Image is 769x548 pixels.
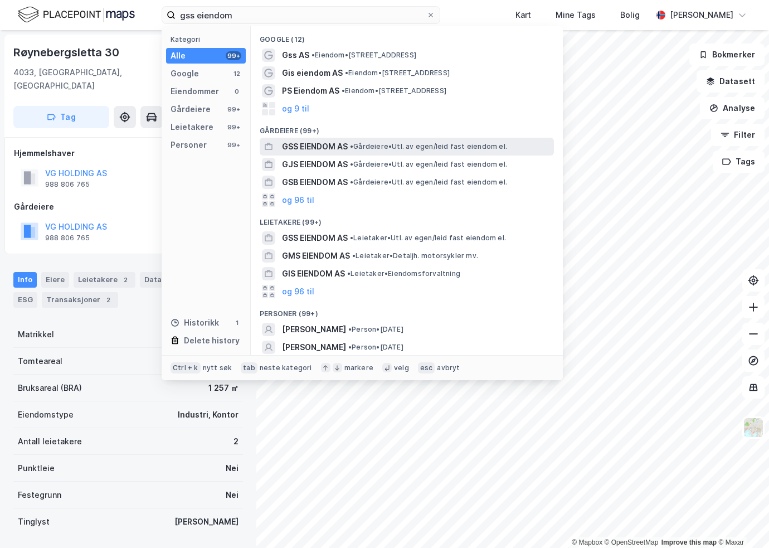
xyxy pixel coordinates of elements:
span: [PERSON_NAME] [282,323,346,336]
div: Transaksjoner [42,292,118,308]
span: • [348,325,352,333]
div: 1 [232,318,241,327]
div: Nei [226,462,239,475]
span: Leietaker • Detaljh. motorsykler mv. [352,251,478,260]
div: Alle [171,49,186,62]
span: Gis eiendom AS [282,66,343,80]
div: esc [418,362,435,374]
div: Bruksareal (BRA) [18,381,82,395]
span: Person • [DATE] [348,343,403,352]
button: og 9 til [282,102,309,115]
div: Festegrunn [18,488,61,502]
div: Datasett [140,272,182,288]
div: 12 [232,69,241,78]
span: Person • [DATE] [348,325,403,334]
span: Eiendom • [STREET_ADDRESS] [312,51,416,60]
div: [PERSON_NAME] [174,515,239,528]
div: Google (12) [251,26,563,46]
div: [PERSON_NAME] [670,8,733,22]
div: Eiendomstype [18,408,74,421]
span: • [350,234,353,242]
div: Historikk [171,316,219,329]
div: markere [344,363,373,372]
button: Tags [713,151,765,173]
div: 988 806 765 [45,180,90,189]
span: • [350,160,353,168]
a: Mapbox [572,539,602,546]
span: Gårdeiere • Utl. av egen/leid fast eiendom el. [350,142,507,151]
div: 99+ [226,105,241,114]
div: neste kategori [260,363,312,372]
div: nytt søk [203,363,232,372]
div: Bolig [620,8,640,22]
button: Tag [13,106,109,128]
span: GSS EIENDOM AS [282,140,348,153]
span: GSB EIENDOM AS [282,176,348,189]
div: Punktleie [18,462,55,475]
div: Hjemmelshaver [14,147,242,160]
div: 988 806 765 [45,234,90,243]
div: 4033, [GEOGRAPHIC_DATA], [GEOGRAPHIC_DATA] [13,66,196,93]
span: • [348,343,352,351]
span: Gss AS [282,49,309,62]
span: Leietaker • Eiendomsforvaltning [347,269,460,278]
div: avbryt [437,363,460,372]
div: Tomteareal [18,355,62,368]
div: 99+ [226,123,241,132]
span: [PERSON_NAME] [282,341,346,354]
div: Gårdeiere [14,200,242,214]
div: Tinglyst [18,515,50,528]
div: Info [13,272,37,288]
span: PS Eiendom AS [282,84,339,98]
span: • [350,142,353,151]
div: Leietakere [171,120,213,134]
div: Nei [226,488,239,502]
span: Eiendom • [STREET_ADDRESS] [345,69,450,77]
div: 2 [233,435,239,448]
div: Kart [515,8,531,22]
div: Chat Widget [713,494,769,548]
span: • [345,69,348,77]
div: Personer [171,138,207,152]
button: og 96 til [282,285,314,298]
div: Røynebergsletta 30 [13,43,121,61]
div: Mine Tags [556,8,596,22]
div: Eiere [41,272,69,288]
div: Kategori [171,35,246,43]
img: Z [743,417,764,438]
div: Antall leietakere [18,435,82,448]
div: velg [394,363,409,372]
span: GSS EIENDOM AS [282,231,348,245]
div: 1 257 ㎡ [208,381,239,395]
div: Matrikkel [18,328,54,341]
span: • [352,251,356,260]
div: Industri, Kontor [178,408,239,421]
div: Gårdeiere (99+) [251,118,563,138]
button: Filter [711,124,765,146]
span: • [350,178,353,186]
div: Gårdeiere [171,103,211,116]
span: • [347,269,351,278]
div: Leietakere [74,272,135,288]
span: GJS EIENDOM AS [282,158,348,171]
span: • [342,86,345,95]
button: Bokmerker [689,43,765,66]
div: Leietakere (99+) [251,209,563,229]
span: Leietaker • Utl. av egen/leid fast eiendom el. [350,234,506,243]
span: Eiendom • [STREET_ADDRESS] [342,86,446,95]
span: • [312,51,315,59]
input: Søk på adresse, matrikkel, gårdeiere, leietakere eller personer [176,7,426,23]
div: 2 [103,294,114,305]
img: logo.f888ab2527a4732fd821a326f86c7f29.svg [18,5,135,25]
div: 99+ [226,51,241,60]
div: Eiendommer [171,85,219,98]
div: Google [171,67,199,80]
a: OpenStreetMap [605,539,659,546]
div: Personer (99+) [251,300,563,321]
button: og 96 til [282,193,314,207]
span: Gårdeiere • Utl. av egen/leid fast eiendom el. [350,160,507,169]
a: Improve this map [661,539,717,546]
span: Gårdeiere • Utl. av egen/leid fast eiendom el. [350,178,507,187]
button: Datasett [697,70,765,93]
div: 0 [232,87,241,96]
